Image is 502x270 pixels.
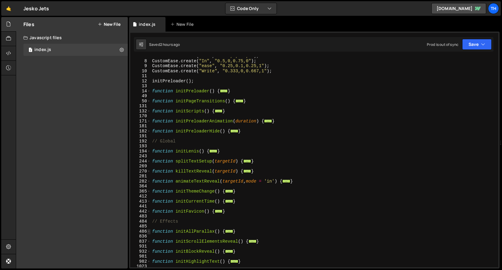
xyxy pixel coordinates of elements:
div: 193 [130,144,151,149]
div: 981 [130,254,151,259]
div: 269 [130,164,151,169]
div: 486 [130,229,151,234]
div: 484 [130,219,151,224]
div: 9 [130,63,151,69]
div: 483 [130,214,151,219]
div: Prod is out of sync [427,42,458,47]
div: 194 [130,149,151,154]
span: ... [225,189,233,193]
div: Saved [149,42,180,47]
div: New File [170,21,196,27]
div: 412 [130,194,151,199]
div: 132 [130,109,151,114]
div: 442 [130,209,151,214]
div: 836 [130,234,151,239]
div: 12 [130,79,151,84]
span: ... [264,119,272,122]
div: 282 [130,179,151,184]
div: 8 [130,59,151,64]
span: ... [249,239,256,243]
span: ... [230,129,238,132]
span: ... [215,209,223,213]
div: 181 [130,124,151,129]
div: 441 [130,204,151,209]
a: Th [488,3,499,14]
span: ... [220,89,228,92]
div: 131 [130,104,151,109]
div: 982 [130,259,151,264]
div: 192 [130,139,151,144]
div: 1023 [130,264,151,269]
div: 171 [130,119,151,124]
div: 931 [130,244,151,249]
a: 🤙 [1,1,16,16]
div: 243 [130,154,151,159]
div: 13 [130,84,151,89]
span: ... [243,159,251,162]
div: Javascript files [16,32,128,44]
div: 932 [130,249,151,254]
div: 11 [130,73,151,79]
div: 2 hours ago [160,42,180,47]
div: 170 [130,114,151,119]
span: ... [225,199,233,203]
span: ... [243,169,251,173]
div: 16759/45776.js [23,44,128,56]
div: 364 [130,184,151,189]
span: ... [230,259,238,263]
div: 244 [130,159,151,164]
h2: Files [23,21,34,28]
span: ... [235,99,243,102]
button: New File [98,22,120,27]
span: ... [282,179,290,183]
div: 413 [130,199,151,204]
div: 191 [130,134,151,139]
div: 837 [130,239,151,244]
div: 270 [130,169,151,174]
button: Save [462,39,492,50]
div: index.js [34,47,51,53]
div: 10 [130,69,151,74]
div: Jesko Jets [23,5,49,12]
div: 365 [130,189,151,194]
div: 50 [130,99,151,104]
div: index.js [139,21,155,27]
span: ... [225,249,233,253]
span: ... [209,149,217,152]
div: 485 [130,224,151,229]
span: ... [215,109,223,112]
span: ... [225,229,233,233]
a: [DOMAIN_NAME] [431,3,486,14]
div: 14 [130,89,151,94]
div: 49 [130,94,151,99]
div: 182 [130,129,151,134]
div: 281 [130,174,151,179]
button: Code Only [225,3,277,14]
span: 1 [29,48,32,53]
